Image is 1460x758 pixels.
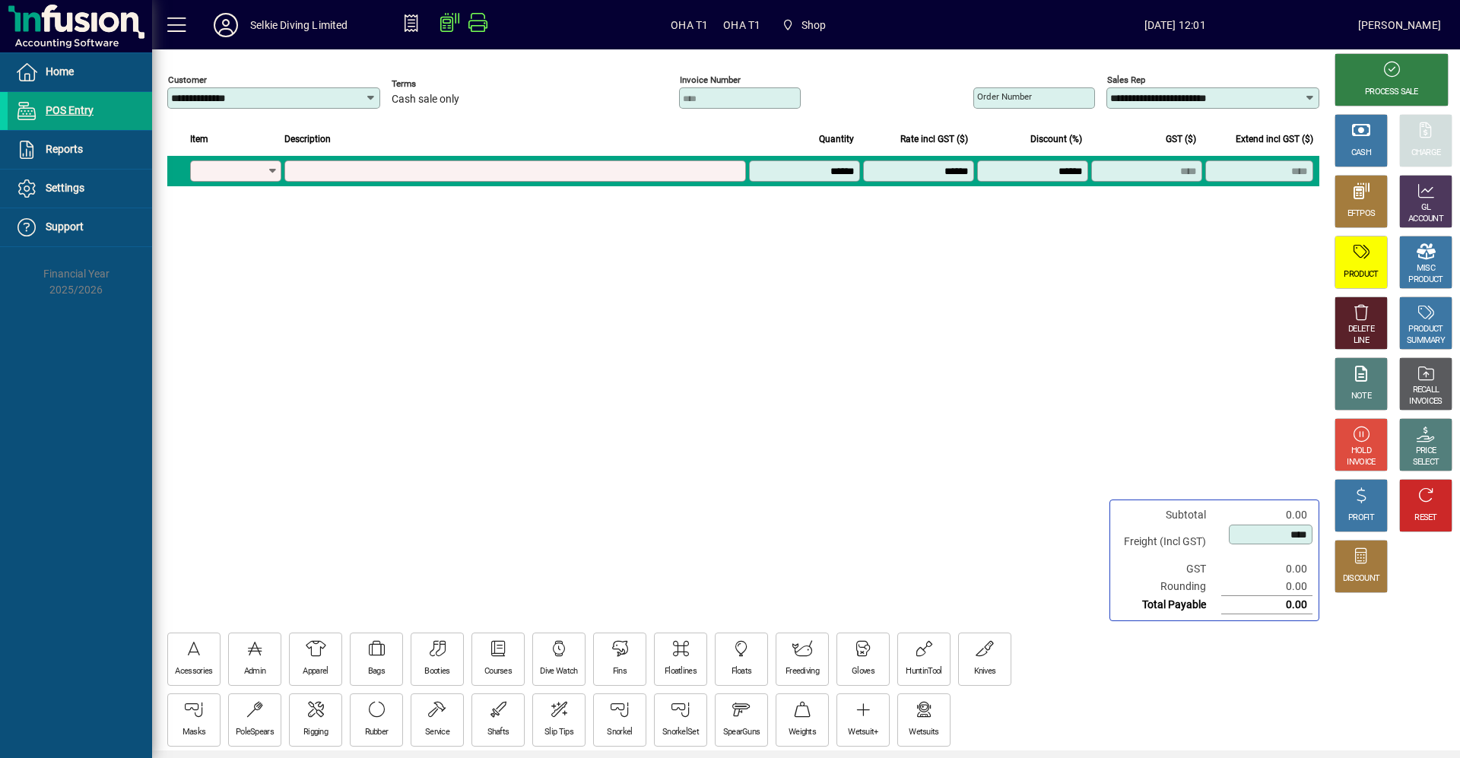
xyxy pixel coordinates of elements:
div: INVOICES [1409,396,1442,408]
div: HOLD [1351,446,1371,457]
div: DISCOUNT [1343,573,1379,585]
span: Terms [392,79,483,89]
div: CHARGE [1411,147,1441,159]
td: Total Payable [1116,596,1221,614]
div: [PERSON_NAME] [1358,13,1441,37]
div: PROFIT [1348,512,1374,524]
td: 0.00 [1221,560,1312,578]
span: Rate incl GST ($) [900,131,968,147]
div: CASH [1351,147,1371,159]
div: Selkie Diving Limited [250,13,348,37]
span: POS Entry [46,104,94,116]
div: NOTE [1351,391,1371,402]
div: LINE [1354,335,1369,347]
span: Cash sale only [392,94,459,106]
div: Freediving [786,666,819,677]
a: Settings [8,170,152,208]
div: Snorkel [607,727,632,738]
div: DELETE [1348,324,1374,335]
span: Shop [801,13,827,37]
div: Rubber [365,727,389,738]
span: Shop [776,11,832,39]
a: Reports [8,131,152,169]
span: Extend incl GST ($) [1236,131,1313,147]
div: Apparel [303,666,328,677]
td: 0.00 [1221,578,1312,596]
td: GST [1116,560,1221,578]
div: Service [425,727,449,738]
div: Bags [368,666,385,677]
div: SUMMARY [1407,335,1445,347]
div: Gloves [852,666,874,677]
div: Wetsuits [909,727,938,738]
div: Acessories [175,666,212,677]
div: PRODUCT [1344,269,1378,281]
span: OHA T1 [671,13,708,37]
mat-label: Customer [168,75,207,85]
div: INVOICE [1347,457,1375,468]
div: ACCOUNT [1408,214,1443,225]
div: SpearGuns [723,727,760,738]
a: Support [8,208,152,246]
td: Subtotal [1116,506,1221,524]
mat-label: Order number [977,91,1032,102]
div: Rigging [303,727,328,738]
div: MISC [1417,263,1435,274]
div: Knives [974,666,996,677]
span: OHA T1 [723,13,760,37]
span: [DATE] 12:01 [992,13,1358,37]
a: Home [8,53,152,91]
div: Booties [424,666,449,677]
div: Masks [182,727,206,738]
td: Freight (Incl GST) [1116,524,1221,560]
span: Settings [46,182,84,194]
mat-label: Sales rep [1107,75,1145,85]
span: Description [284,131,331,147]
div: Floatlines [665,666,697,677]
div: SELECT [1413,457,1439,468]
div: RESET [1414,512,1437,524]
div: GL [1421,202,1431,214]
span: Support [46,220,84,233]
div: Slip Tips [544,727,573,738]
div: PoleSpears [236,727,274,738]
span: GST ($) [1166,131,1196,147]
div: SnorkelSet [662,727,699,738]
div: Dive Watch [540,666,577,677]
span: Quantity [819,131,854,147]
div: Courses [484,666,512,677]
span: Item [190,131,208,147]
td: 0.00 [1221,506,1312,524]
span: Reports [46,143,83,155]
div: Weights [789,727,816,738]
div: Fins [613,666,627,677]
div: RECALL [1413,385,1439,396]
mat-label: Invoice number [680,75,741,85]
div: EFTPOS [1347,208,1376,220]
div: Admin [244,666,266,677]
div: PROCESS SALE [1365,87,1418,98]
div: Wetsuit+ [848,727,878,738]
div: HuntinTool [906,666,941,677]
div: PRICE [1416,446,1436,457]
button: Profile [202,11,250,39]
span: Discount (%) [1030,131,1082,147]
div: Floats [732,666,752,677]
div: PRODUCT [1408,324,1443,335]
div: PRODUCT [1408,274,1443,286]
span: Home [46,65,74,78]
td: 0.00 [1221,596,1312,614]
div: Shafts [487,727,509,738]
td: Rounding [1116,578,1221,596]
